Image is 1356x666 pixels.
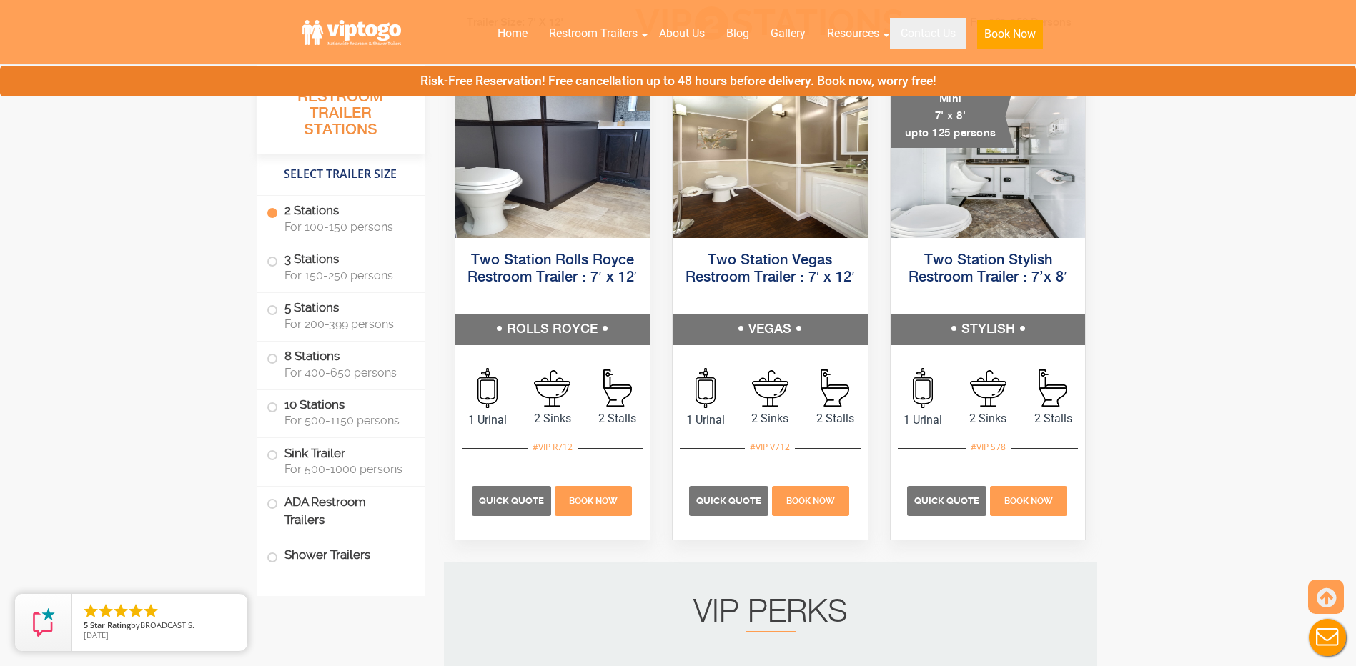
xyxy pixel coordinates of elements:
span: 2 Stalls [1021,410,1086,427]
span: 5 [84,620,88,630]
span: Star Rating [90,620,131,630]
h4: Select Trailer Size [257,161,425,188]
a: Two Station Rolls Royce Restroom Trailer : 7′ x 12′ [467,253,637,285]
img: an icon of urinal [696,368,716,408]
img: Review Rating [29,608,58,637]
img: an icon of sink [534,370,570,407]
h3: All Portable Restroom Trailer Stations [257,68,425,154]
div: #VIP S78 [966,438,1011,457]
img: Side view of two station restroom trailer with separate doors for males and females [673,74,868,238]
span: 2 Sinks [956,410,1021,427]
span: 2 Sinks [520,410,585,427]
a: Book Now [988,493,1069,507]
a: About Us [648,18,716,49]
a: Blog [716,18,760,49]
label: Shower Trailers [267,540,415,571]
button: Book Now [977,20,1043,49]
span: 2 Stalls [585,410,650,427]
div: #VIP V712 [745,438,795,457]
img: an icon of urinal [913,368,933,408]
a: Resources [816,18,890,49]
a: Quick Quote [689,493,771,507]
span: Book Now [1004,496,1053,506]
span: [DATE] [84,630,109,640]
span: For 500-1150 persons [284,414,407,427]
a: Book Now [966,18,1054,57]
a: Two Station Stylish Restroom Trailer : 7’x 8′ [909,253,1067,285]
span: Book Now [569,496,618,506]
li:  [127,602,144,620]
span: For 150-250 persons [284,269,407,282]
span: For 200-399 persons [284,317,407,331]
li:  [112,602,129,620]
span: For 100-150 persons [284,220,407,234]
a: Two Station Vegas Restroom Trailer : 7′ x 12′ [686,253,855,285]
a: Book Now [553,493,633,507]
span: For 400-650 persons [284,366,407,379]
li:  [142,602,159,620]
img: an icon of sink [752,370,788,407]
li:  [97,602,114,620]
label: 5 Stations [267,293,415,337]
label: 10 Stations [267,390,415,434]
button: Live Chat [1299,609,1356,666]
a: Quick Quote [907,493,989,507]
div: #VIP R712 [528,438,578,457]
span: Book Now [786,496,835,506]
label: 8 Stations [267,342,415,386]
span: 1 Urinal [891,412,956,429]
label: ADA Restroom Trailers [267,487,415,535]
span: 2 Sinks [738,410,803,427]
label: 2 Stations [267,196,415,240]
span: by [84,621,236,631]
img: an icon of sink [970,370,1006,407]
img: A mini restroom trailer with two separate stations and separate doors for males and females [891,74,1086,238]
a: Restroom Trailers [538,18,648,49]
div: Mini 7' x 8' upto 125 persons [891,85,1014,148]
img: an icon of stall [821,369,849,407]
span: For 500-1000 persons [284,462,407,476]
span: Quick Quote [479,495,544,506]
img: an icon of urinal [477,368,498,408]
span: Quick Quote [696,495,761,506]
a: Gallery [760,18,816,49]
span: 1 Urinal [673,412,738,429]
h5: VEGAS [673,314,868,345]
span: 1 Urinal [455,412,520,429]
h5: STYLISH [891,314,1086,345]
h2: VIP PERKS [472,598,1069,632]
img: Side view of two station restroom trailer with separate doors for males and females [455,74,650,238]
label: 3 Stations [267,244,415,289]
a: Quick Quote [472,493,553,507]
a: Home [487,18,538,49]
span: BROADCAST S. [140,620,194,630]
img: an icon of stall [603,369,632,407]
img: an icon of stall [1039,369,1067,407]
span: 2 Stalls [803,410,868,427]
span: Quick Quote [914,495,979,506]
h5: ROLLS ROYCE [455,314,650,345]
a: Contact Us [890,18,966,49]
li:  [82,602,99,620]
label: Sink Trailer [267,438,415,482]
a: Book Now [771,493,851,507]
